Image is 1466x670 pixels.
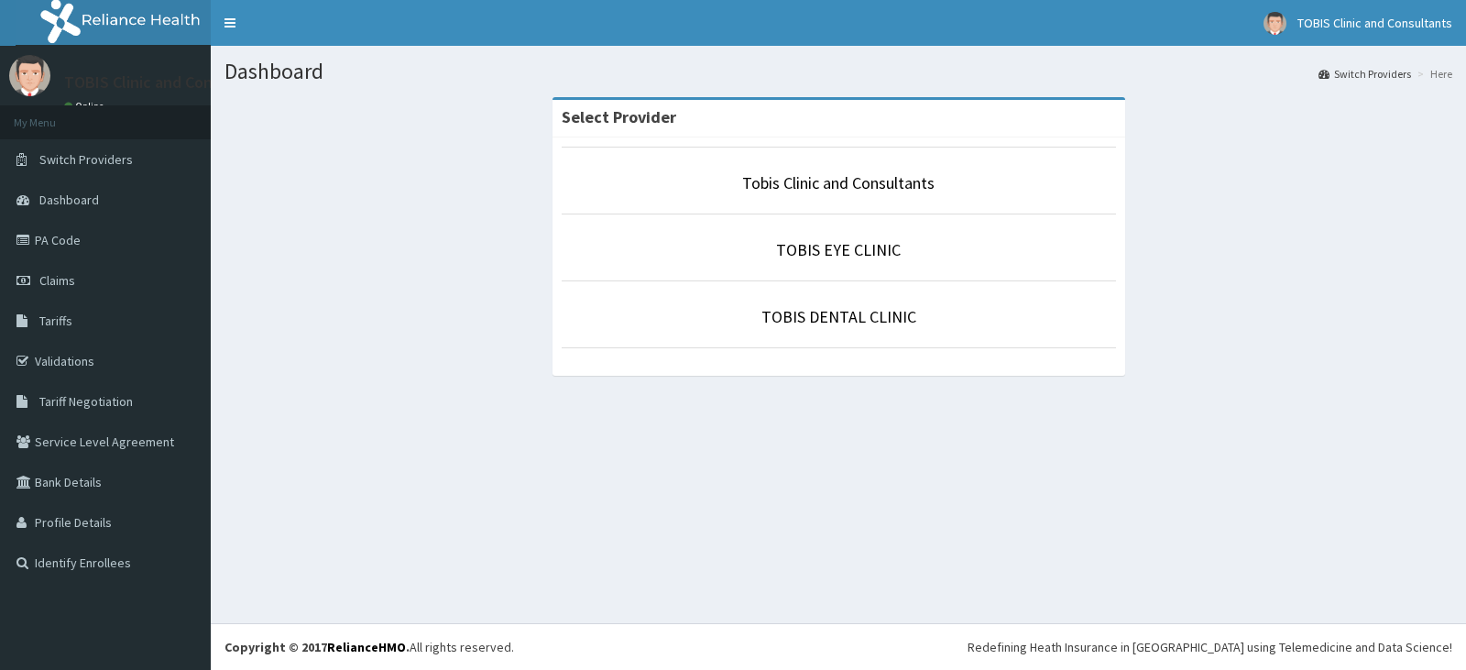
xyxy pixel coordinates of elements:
[1318,66,1411,82] a: Switch Providers
[39,192,99,208] span: Dashboard
[64,100,108,113] a: Online
[742,172,935,193] a: Tobis Clinic and Consultants
[224,60,1452,83] h1: Dashboard
[1297,15,1452,31] span: TOBIS Clinic and Consultants
[39,393,133,410] span: Tariff Negotiation
[1413,66,1452,82] li: Here
[64,74,272,91] p: TOBIS Clinic and Consultants
[39,151,133,168] span: Switch Providers
[39,272,75,289] span: Claims
[39,313,72,329] span: Tariffs
[968,638,1452,656] div: Redefining Heath Insurance in [GEOGRAPHIC_DATA] using Telemedicine and Data Science!
[9,55,50,96] img: User Image
[1264,12,1286,35] img: User Image
[224,639,410,655] strong: Copyright © 2017 .
[211,623,1466,670] footer: All rights reserved.
[761,306,916,327] a: TOBIS DENTAL CLINIC
[327,639,406,655] a: RelianceHMO
[562,106,676,127] strong: Select Provider
[776,239,901,260] a: TOBIS EYE CLINIC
